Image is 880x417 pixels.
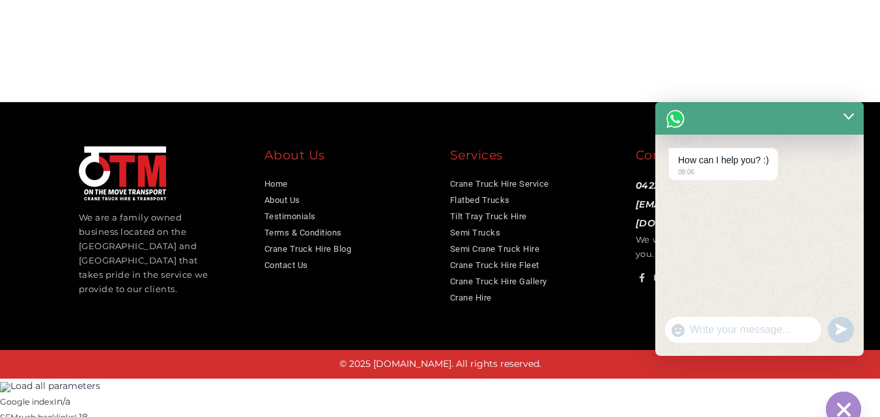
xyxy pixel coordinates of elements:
[678,168,769,176] div: 08:06
[450,179,549,189] a: Crane Truck Hire Service
[450,211,527,221] a: Tilt Tray Truck Hire
[450,195,510,205] a: Flatbed Trucks
[7,356,873,372] p: © 2025 [DOMAIN_NAME]. All rights reserved.
[264,176,431,273] nav: About Us
[264,244,352,254] a: Crane Truck Hire Blog
[450,146,616,169] div: Services
[264,179,288,189] a: Home
[636,178,778,229] span: or
[264,146,431,169] div: About Us
[264,195,300,205] a: About Us
[264,211,316,221] a: Testimonials
[450,228,501,237] a: Semi Trucks
[79,146,166,200] img: footer Logo
[54,397,57,407] span: I
[264,228,342,237] a: Terms & Conditions
[678,153,769,168] p: How can I help you? :)
[636,180,700,191] a: 0422 146 659
[636,146,802,169] div: Contact Us
[450,260,539,270] a: Crane Truck Hire Fleet
[450,244,540,254] a: Semi Crane Truck Hire
[57,396,70,407] a: n/a
[264,260,308,270] a: Contact Us
[450,276,547,286] a: Crane Truck Hire Gallery
[636,176,802,261] p: We will be more than happy to help you.
[450,293,492,303] a: Crane Hire
[450,176,616,306] nav: Services
[665,317,821,343] input: Write your message...
[636,198,728,229] a: [EMAIL_ADDRESS][DOMAIN_NAME]
[79,210,212,297] p: We are a family owned business located on the [GEOGRAPHIC_DATA] and [GEOGRAPHIC_DATA] that takes ...
[10,380,100,392] span: Load all parameters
